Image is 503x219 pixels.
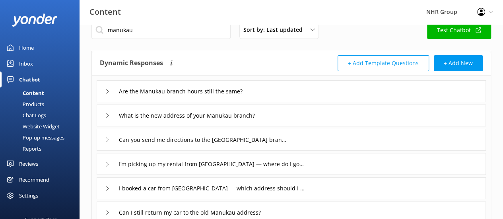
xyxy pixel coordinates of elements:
h4: Dynamic Responses [100,55,163,71]
div: Settings [19,188,38,203]
a: Pop-up messages [5,132,80,143]
a: Chat Logs [5,110,80,121]
a: Test Chatbot [427,21,491,39]
input: Search all Chatbot Content [91,21,231,39]
div: Chat Logs [5,110,46,121]
a: Website Widget [5,121,80,132]
div: Reports [5,143,41,154]
div: Content [5,87,44,99]
div: Products [5,99,44,110]
div: Inbox [19,56,33,72]
div: Chatbot [19,72,40,87]
span: Sort by: Last updated [243,25,307,34]
h3: Content [89,6,121,18]
a: Products [5,99,80,110]
div: Pop-up messages [5,132,64,143]
button: + Add Template Questions [338,55,429,71]
button: + Add New [434,55,483,71]
a: Reports [5,143,80,154]
div: Home [19,40,34,56]
div: Reviews [19,156,38,172]
div: Website Widget [5,121,60,132]
a: Content [5,87,80,99]
img: yonder-white-logo.png [12,14,58,27]
div: Recommend [19,172,49,188]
